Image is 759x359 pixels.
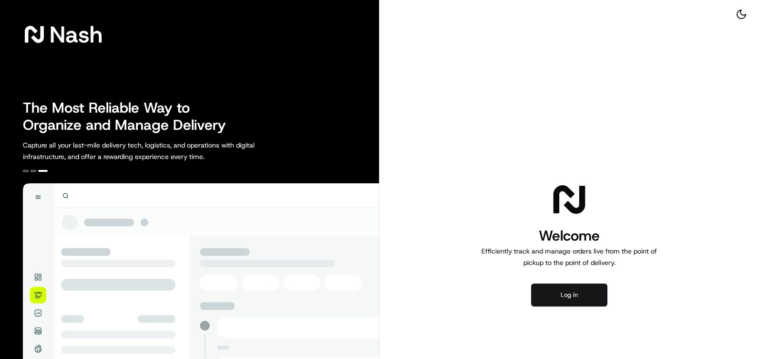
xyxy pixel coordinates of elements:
[478,245,661,268] p: Efficiently track and manage orders live from the point of pickup to the point of delivery.
[50,25,103,44] span: Nash
[23,99,236,134] h2: The Most Reliable Way to Organize and Manage Delivery
[23,139,297,162] p: Capture all your last-mile delivery tech, logistics, and operations with digital infrastructure, ...
[478,226,661,245] h1: Welcome
[531,284,607,306] button: Log in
